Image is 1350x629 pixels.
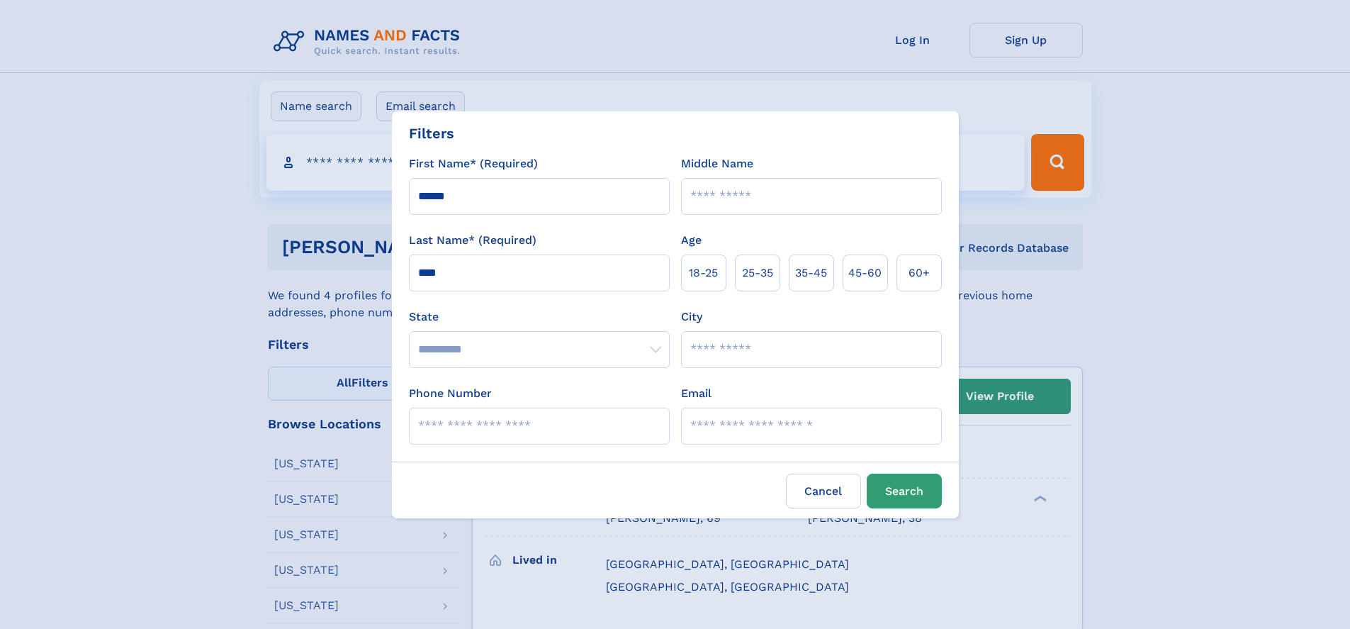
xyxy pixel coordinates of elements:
label: City [681,308,702,325]
label: Cancel [786,474,861,508]
span: 45‑60 [848,265,882,282]
span: 18‑25 [689,265,718,282]
label: State [409,308,670,325]
div: Filters [409,123,454,144]
span: 25‑35 [742,265,773,282]
label: Email [681,385,711,402]
button: Search [867,474,942,508]
label: First Name* (Required) [409,155,538,172]
label: Last Name* (Required) [409,232,536,249]
span: 60+ [909,265,930,282]
label: Age [681,232,702,249]
span: 35‑45 [795,265,827,282]
label: Phone Number [409,385,492,402]
label: Middle Name [681,155,753,172]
